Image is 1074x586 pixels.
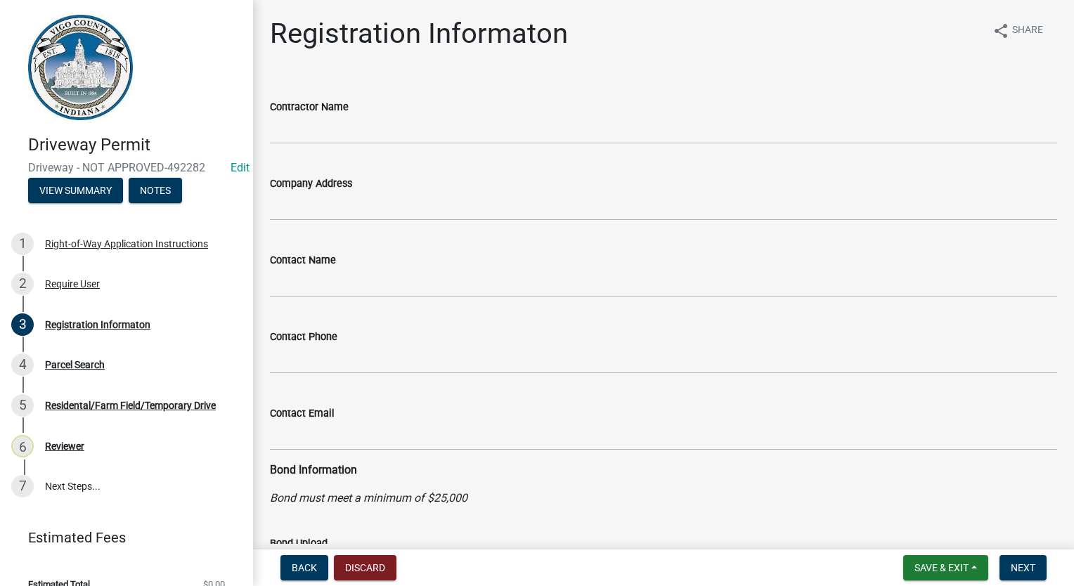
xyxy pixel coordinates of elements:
[270,17,568,51] h1: Registration Informaton
[11,475,34,497] div: 7
[11,313,34,336] div: 3
[1011,562,1035,573] span: Next
[45,239,208,249] div: Right-of-Way Application Instructions
[914,562,969,573] span: Save & Exit
[45,279,100,289] div: Require User
[270,256,336,266] label: Contact Name
[1012,22,1043,39] span: Share
[231,161,250,174] wm-modal-confirm: Edit Application Number
[28,135,242,155] h4: Driveway Permit
[334,555,396,580] button: Discard
[11,523,231,552] a: Estimated Fees
[28,178,123,203] button: View Summary
[270,409,335,419] label: Contact Email
[981,17,1054,44] button: shareShare
[45,360,105,370] div: Parcel Search
[11,353,34,376] div: 4
[45,401,216,410] div: Residental/Farm Field/Temporary Drive
[28,15,133,120] img: Vigo County, Indiana
[270,463,357,476] strong: Bond Information
[270,491,467,504] i: Bond must meet a minimum of $25,000
[231,161,250,174] a: Edit
[129,185,182,197] wm-modal-confirm: Notes
[45,441,84,451] div: Reviewer
[270,332,337,342] label: Contact Phone
[992,22,1009,39] i: share
[11,435,34,457] div: 6
[11,273,34,295] div: 2
[129,178,182,203] button: Notes
[270,539,328,549] label: Bond Upload
[28,161,225,174] span: Driveway - NOT APPROVED-492282
[903,555,988,580] button: Save & Exit
[45,320,150,330] div: Registration Informaton
[270,103,349,112] label: Contractor Name
[11,394,34,417] div: 5
[292,562,317,573] span: Back
[28,185,123,197] wm-modal-confirm: Summary
[280,555,328,580] button: Back
[270,179,352,189] label: Company Address
[11,233,34,255] div: 1
[999,555,1047,580] button: Next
